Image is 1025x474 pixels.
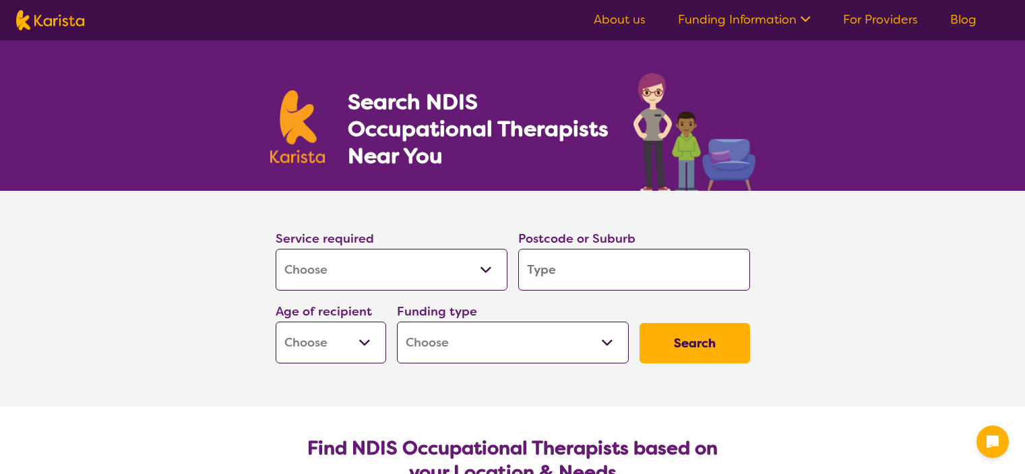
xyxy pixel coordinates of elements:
a: Funding Information [678,11,811,28]
h1: Search NDIS Occupational Therapists Near You [348,88,610,169]
label: Age of recipient [276,303,372,320]
label: Funding type [397,303,477,320]
img: occupational-therapy [633,73,755,191]
label: Postcode or Suburb [518,231,635,247]
a: About us [594,11,646,28]
a: For Providers [843,11,918,28]
img: Karista logo [270,90,325,163]
button: Search [640,323,750,363]
label: Service required [276,231,374,247]
a: Blog [950,11,976,28]
input: Type [518,249,750,291]
img: Karista logo [16,10,84,30]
